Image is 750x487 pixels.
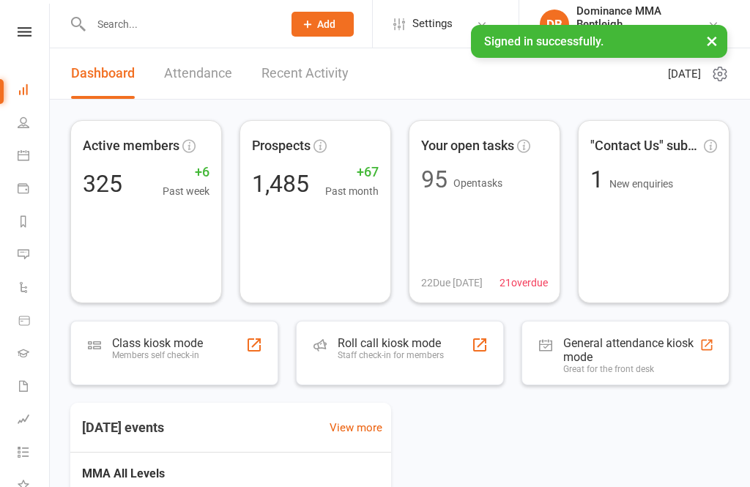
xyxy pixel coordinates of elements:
a: View more [330,419,382,436]
span: New enquiries [609,178,673,190]
span: Past week [163,183,209,199]
div: 95 [421,168,448,191]
a: Dashboard [71,48,135,99]
div: Great for the front desk [563,364,699,374]
span: MMA All Levels [82,464,312,483]
h3: [DATE] events [70,414,176,441]
div: Dominance MMA Bentleigh [576,4,708,31]
div: Members self check-in [112,350,203,360]
span: [DATE] [668,65,701,83]
span: Add [317,18,335,30]
span: Active members [83,135,179,157]
a: Recent Activity [261,48,349,99]
input: Search... [86,14,272,34]
a: People [18,108,51,141]
a: Assessments [18,404,51,437]
div: 325 [83,172,122,196]
a: Payments [18,174,51,207]
button: Add [292,12,354,37]
div: DB [540,10,569,39]
span: 1 [590,166,609,193]
button: × [699,25,725,56]
span: 22 Due [DATE] [421,275,483,291]
span: Signed in successfully. [484,34,604,48]
div: General attendance kiosk mode [563,336,699,364]
div: Class kiosk mode [112,336,203,350]
span: Prospects [252,135,311,157]
span: Past month [325,183,379,199]
span: Settings [412,7,453,40]
span: +67 [325,162,379,183]
div: Roll call kiosk mode [338,336,444,350]
span: Open tasks [453,177,502,189]
span: Your open tasks [421,135,514,157]
span: "Contact Us" submissions [590,135,701,157]
a: Calendar [18,141,51,174]
span: +6 [163,162,209,183]
a: Product Sales [18,305,51,338]
a: Reports [18,207,51,239]
a: Attendance [164,48,232,99]
div: 1,485 [252,172,309,196]
span: 21 overdue [500,275,548,291]
div: Staff check-in for members [338,350,444,360]
a: Dashboard [18,75,51,108]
